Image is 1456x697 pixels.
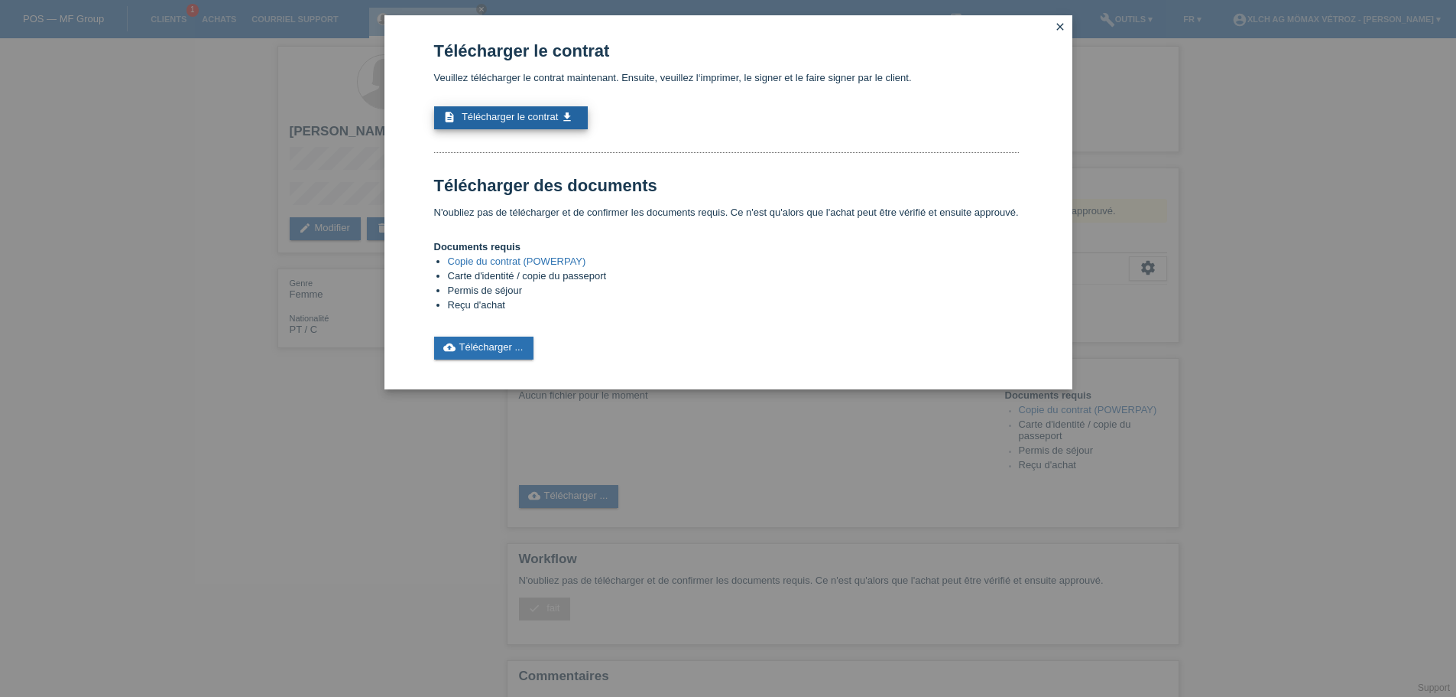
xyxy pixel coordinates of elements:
[434,241,1019,252] h4: Documents requis
[448,299,1019,314] li: Reçu d'achat
[1050,19,1070,37] a: close
[443,341,456,353] i: cloud_upload
[448,256,586,267] a: Copie du contrat (POWERPAY)
[434,207,1019,218] p: N'oubliez pas de télécharger et de confirmer les documents requis. Ce n'est qu'alors que l'achat ...
[434,337,534,360] a: cloud_uploadTélécharger ...
[434,176,1019,195] h1: Télécharger des documents
[561,111,573,123] i: get_app
[443,111,456,123] i: description
[448,270,1019,285] li: Carte d'identité / copie du passeport
[1054,21,1066,33] i: close
[448,285,1019,299] li: Permis de séjour
[434,72,1019,83] p: Veuillez télécharger le contrat maintenant. Ensuite, veuillez l‘imprimer, le signer et le faire s...
[434,106,588,129] a: description Télécharger le contrat get_app
[462,111,558,122] span: Télécharger le contrat
[434,41,1019,60] h1: Télécharger le contrat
